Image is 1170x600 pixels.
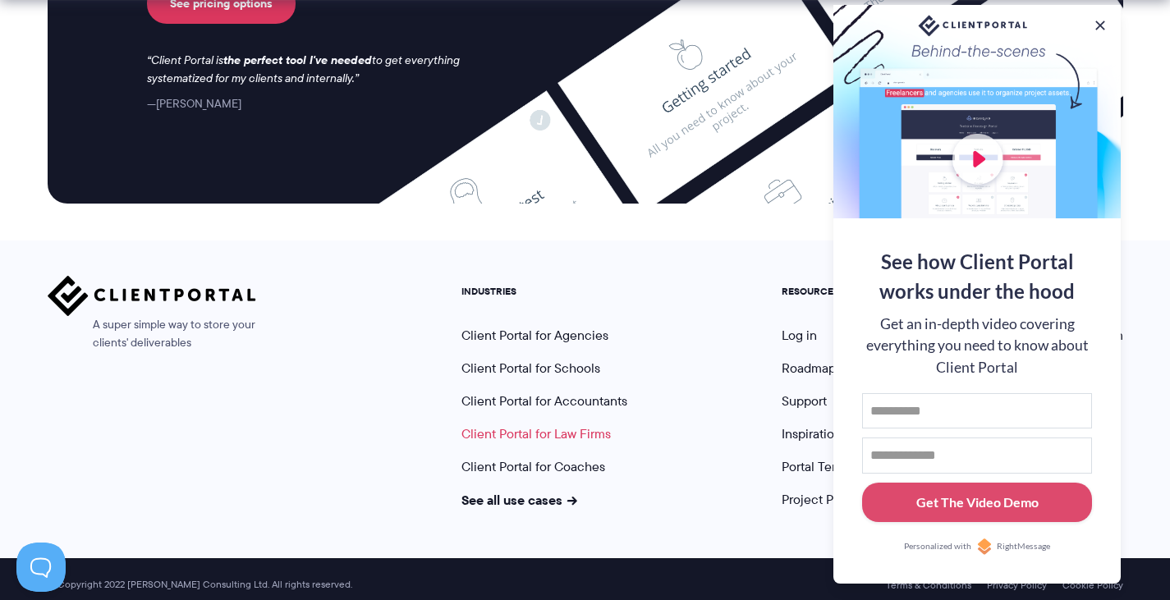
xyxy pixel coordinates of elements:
[862,314,1092,378] div: Get an in-depth video covering everything you need to know about Client Portal
[782,286,877,297] h5: RESOURCES
[1031,326,1123,345] a: Partner program
[976,538,993,555] img: Personalized with RightMessage
[782,490,870,509] a: Project Pack
[461,326,608,345] a: Client Portal for Agencies
[862,247,1092,306] div: See how Client Portal works under the hood
[223,51,372,69] strong: the perfect tool I've needed
[862,538,1092,555] a: Personalized withRightMessage
[886,579,971,591] a: Terms & Conditions
[782,326,817,345] a: Log in
[48,316,256,352] span: A super simple way to store your clients' deliverables
[461,359,600,378] a: Client Portal for Schools
[147,52,482,88] p: Client Portal is to get everything systematized for my clients and internally.
[782,392,827,410] a: Support
[16,543,66,592] iframe: Toggle Customer Support
[862,483,1092,523] button: Get The Video Demo
[461,392,627,410] a: Client Portal for Accountants
[1062,579,1123,591] a: Cookie Policy
[782,359,836,378] a: Roadmap
[461,457,605,476] a: Client Portal for Coaches
[997,540,1050,553] span: RightMessage
[461,286,627,297] h5: INDUSTRIES
[461,490,578,510] a: See all use cases
[782,424,842,443] a: Inspiration
[461,424,611,443] a: Client Portal for Law Firms
[39,579,360,591] span: © Copyright 2022 [PERSON_NAME] Consulting Ltd. All rights reserved.
[782,457,877,476] a: Portal Templates
[987,579,1047,591] a: Privacy Policy
[904,540,971,553] span: Personalized with
[916,492,1039,512] div: Get The Video Demo
[147,95,241,112] cite: [PERSON_NAME]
